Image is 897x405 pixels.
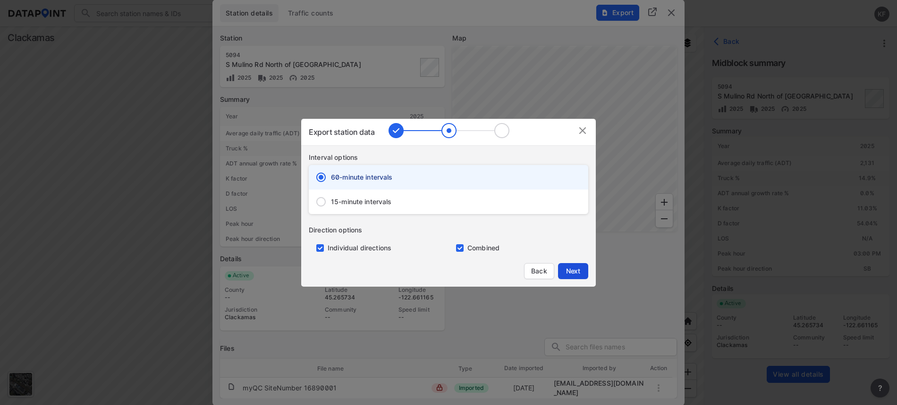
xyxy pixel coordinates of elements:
[309,225,596,235] div: Direction options
[389,123,509,138] img: AXHlEvdr0APnAAAAAElFTkSuQmCC
[530,266,548,276] span: Back
[467,243,499,253] label: Combined
[331,197,392,207] span: 15-minute intervals
[577,125,588,136] img: IvGo9hDFjq0U70AQfCTEoVEAFwAAAAASUVORK5CYII=
[564,266,583,276] span: Next
[309,126,374,138] div: Export station data
[331,173,393,182] span: 60-minute intervals
[328,243,391,253] label: Individual directions
[309,153,596,162] div: Interval options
